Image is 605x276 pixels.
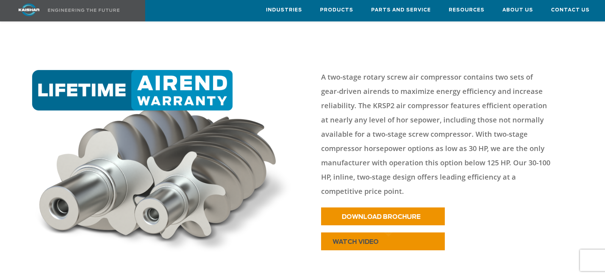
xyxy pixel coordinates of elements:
[333,239,379,245] span: WATCH VIDEO
[551,0,590,20] a: Contact Us
[29,70,299,258] img: warranty
[449,6,485,14] span: Resources
[2,4,56,16] img: kaishan logo
[551,6,590,14] span: Contact Us
[266,6,302,14] span: Industries
[371,6,431,14] span: Parts and Service
[321,232,445,250] a: WATCH VIDEO
[342,214,420,220] span: DOWNLOAD BROCHURE
[502,6,533,14] span: About Us
[48,9,119,12] img: Engineering the future
[449,0,485,20] a: Resources
[266,0,302,20] a: Industries
[321,70,552,199] p: A two-stage rotary screw air compressor contains two sets of gear-driven airends to maximize ener...
[320,0,353,20] a: Products
[371,0,431,20] a: Parts and Service
[320,6,353,14] span: Products
[321,207,445,225] a: DOWNLOAD BROCHURE
[502,0,533,20] a: About Us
